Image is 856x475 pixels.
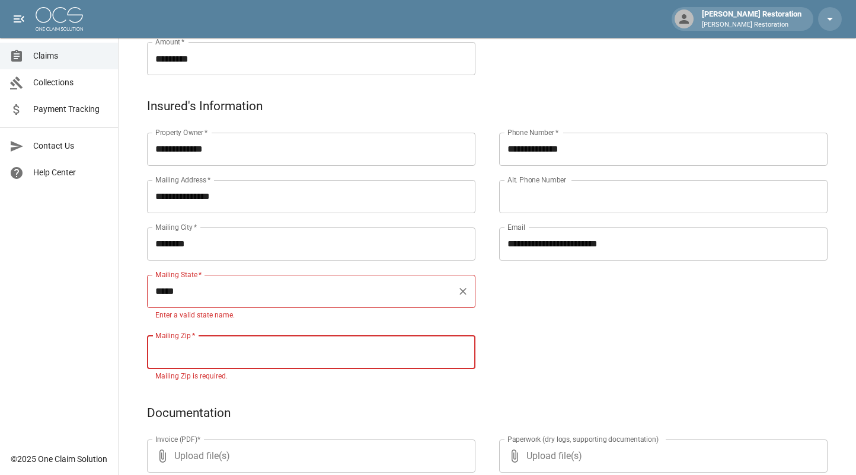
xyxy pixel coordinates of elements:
label: Paperwork (dry logs, supporting documentation) [507,434,659,444]
span: Help Center [33,166,108,179]
button: Clear [455,283,471,300]
img: ocs-logo-white-transparent.png [36,7,83,31]
span: Upload file(s) [174,439,443,473]
p: [PERSON_NAME] Restoration [702,20,801,30]
label: Invoice (PDF)* [155,434,201,444]
label: Mailing Zip [155,330,196,341]
span: Contact Us [33,140,108,152]
label: Amount [155,37,185,47]
label: Email [507,222,525,232]
button: open drawer [7,7,31,31]
p: Mailing Zip is required. [155,371,467,383]
label: Alt. Phone Number [507,175,566,185]
span: Claims [33,50,108,62]
span: Upload file(s) [526,439,796,473]
div: © 2025 One Claim Solution [11,453,107,465]
p: Enter a valid state name. [155,310,467,322]
label: Mailing State [155,269,202,280]
div: [PERSON_NAME] Restoration [697,8,806,30]
label: Phone Number [507,127,558,137]
label: Mailing City [155,222,197,232]
span: Collections [33,76,108,89]
label: Mailing Address [155,175,210,185]
label: Property Owner [155,127,208,137]
span: Payment Tracking [33,103,108,115]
